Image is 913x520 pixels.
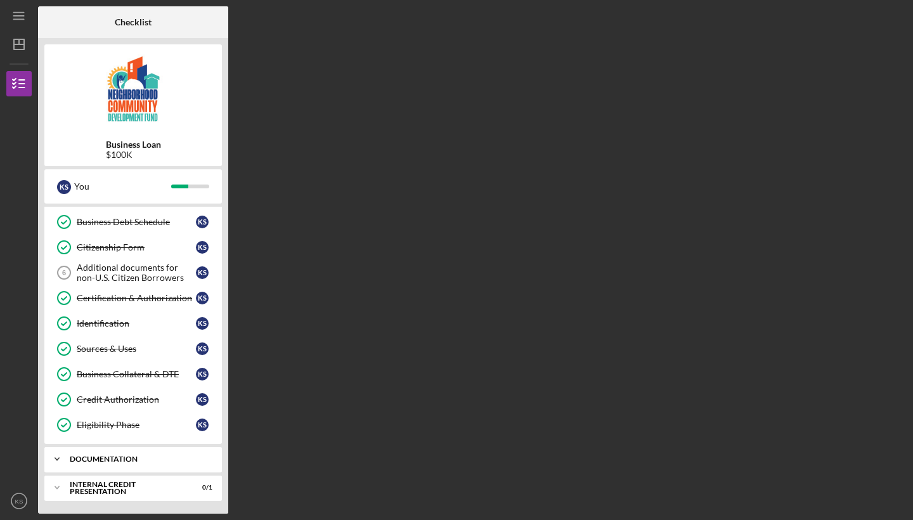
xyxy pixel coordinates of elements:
img: Product logo [44,51,222,127]
a: Sources & UsesKS [51,336,216,361]
div: Eligibility Phase [77,420,196,430]
a: 6Additional documents for non-U.S. Citizen BorrowersKS [51,260,216,285]
div: $100K [106,150,161,160]
a: Credit AuthorizationKS [51,387,216,412]
div: K S [196,266,209,279]
tspan: 6 [62,269,66,276]
div: Business Debt Schedule [77,217,196,227]
div: Additional documents for non-U.S. Citizen Borrowers [77,263,196,283]
div: documentation [70,455,206,463]
text: KS [15,498,23,505]
div: Internal Credit Presentation [70,481,181,495]
div: K S [196,342,209,355]
div: K S [196,292,209,304]
button: KS [6,488,32,514]
div: K S [196,317,209,330]
div: Business Collateral & DTE [77,369,196,379]
div: K S [196,419,209,431]
a: Citizenship FormKS [51,235,216,260]
div: K S [196,216,209,228]
a: Business Debt ScheduleKS [51,209,216,235]
a: Eligibility PhaseKS [51,412,216,438]
div: Credit Authorization [77,394,196,405]
div: K S [196,241,209,254]
div: 0 / 1 [190,484,212,491]
div: K S [57,180,71,194]
div: Identification [77,318,196,328]
div: You [74,176,171,197]
div: Certification & Authorization [77,293,196,303]
div: Citizenship Form [77,242,196,252]
div: K S [196,368,209,380]
b: Checklist [115,17,152,27]
a: Business Collateral & DTEKS [51,361,216,387]
b: Business Loan [106,140,161,150]
div: Sources & Uses [77,344,196,354]
a: IdentificationKS [51,311,216,336]
div: K S [196,393,209,406]
a: Certification & AuthorizationKS [51,285,216,311]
